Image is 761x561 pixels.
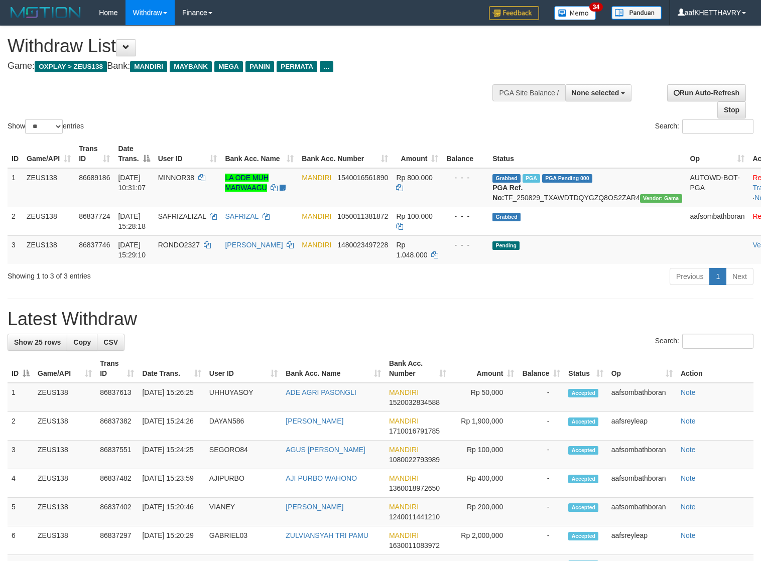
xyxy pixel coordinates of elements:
[389,456,440,464] span: Copy 1080022793989 to clipboard
[568,532,598,540] span: Accepted
[23,168,75,207] td: ZEUS138
[492,84,565,101] div: PGA Site Balance /
[277,61,317,72] span: PERMATA
[34,354,96,383] th: Game/API: activate to sort column ascending
[677,354,753,383] th: Action
[564,354,607,383] th: Status: activate to sort column ascending
[205,354,282,383] th: User ID: activate to sort column ascending
[96,412,138,441] td: 86837382
[34,498,96,526] td: ZEUS138
[14,338,61,346] span: Show 25 rows
[97,334,124,351] a: CSV
[607,412,677,441] td: aafsreyleap
[337,241,388,249] span: Copy 1480023497228 to clipboard
[518,412,564,441] td: -
[34,383,96,412] td: ZEUS138
[568,503,598,512] span: Accepted
[205,441,282,469] td: SEGORO84
[726,268,753,285] a: Next
[389,427,440,435] span: Copy 1710016791785 to clipboard
[96,469,138,498] td: 86837482
[8,498,34,526] td: 5
[286,417,343,425] a: [PERSON_NAME]
[337,174,388,182] span: Copy 1540016561890 to clipboard
[34,441,96,469] td: ZEUS138
[138,441,205,469] td: [DATE] 15:24:25
[25,119,63,134] select: Showentries
[286,474,357,482] a: AJI PURBO WAHONO
[75,139,114,168] th: Trans ID: activate to sort column ascending
[114,139,154,168] th: Date Trans.: activate to sort column descending
[96,354,138,383] th: Trans ID: activate to sort column ascending
[389,513,440,521] span: Copy 1240011441210 to clipboard
[492,184,523,202] b: PGA Ref. No:
[492,174,521,183] span: Grabbed
[8,526,34,555] td: 6
[554,6,596,20] img: Button%20Memo.svg
[681,531,696,539] a: Note
[589,3,603,12] span: 34
[450,354,518,383] th: Amount: activate to sort column ascending
[389,446,419,454] span: MANDIRI
[568,389,598,397] span: Accepted
[518,354,564,383] th: Balance: activate to sort column ascending
[8,412,34,441] td: 2
[8,383,34,412] td: 1
[686,139,749,168] th: Op: activate to sort column ascending
[138,383,205,412] td: [DATE] 15:26:25
[607,526,677,555] td: aafsreyleap
[118,241,146,259] span: [DATE] 15:29:10
[158,212,206,220] span: SAFRIZALIZAL
[286,388,356,396] a: ADE AGRI PASONGLI
[709,268,726,285] a: 1
[302,174,331,182] span: MANDIRI
[8,309,753,329] h1: Latest Withdraw
[154,139,221,168] th: User ID: activate to sort column ascending
[450,383,518,412] td: Rp 50,000
[542,174,592,183] span: PGA Pending
[8,354,34,383] th: ID: activate to sort column descending
[34,412,96,441] td: ZEUS138
[607,354,677,383] th: Op: activate to sort column ascending
[523,174,540,183] span: Marked by aafkaynarin
[225,212,258,220] a: SAFRIZAL
[205,383,282,412] td: UHHUYASOY
[138,498,205,526] td: [DATE] 15:20:46
[655,119,753,134] label: Search:
[681,503,696,511] a: Note
[450,526,518,555] td: Rp 2,000,000
[446,240,484,250] div: - - -
[8,267,310,281] div: Showing 1 to 3 of 3 entries
[607,498,677,526] td: aafsombathboran
[225,174,268,192] a: LA ODE MUH MARWAAGU
[302,241,331,249] span: MANDIRI
[655,334,753,349] label: Search:
[73,338,91,346] span: Copy
[488,139,686,168] th: Status
[518,383,564,412] td: -
[572,89,619,97] span: None selected
[34,469,96,498] td: ZEUS138
[568,446,598,455] span: Accepted
[442,139,488,168] th: Balance
[389,417,419,425] span: MANDIRI
[214,61,243,72] span: MEGA
[34,526,96,555] td: ZEUS138
[518,526,564,555] td: -
[118,212,146,230] span: [DATE] 15:28:18
[607,441,677,469] td: aafsombathboran
[717,101,746,118] a: Stop
[681,446,696,454] a: Note
[488,168,686,207] td: TF_250829_TXAWDTDQYGZQ8OS2ZAR4
[446,211,484,221] div: - - -
[138,526,205,555] td: [DATE] 15:20:29
[681,417,696,425] a: Note
[8,168,23,207] td: 1
[492,213,521,221] span: Grabbed
[337,212,388,220] span: Copy 1050011381872 to clipboard
[79,174,110,182] span: 86689186
[8,5,84,20] img: MOTION_logo.png
[389,474,419,482] span: MANDIRI
[205,412,282,441] td: DAYAN586
[138,412,205,441] td: [DATE] 15:24:26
